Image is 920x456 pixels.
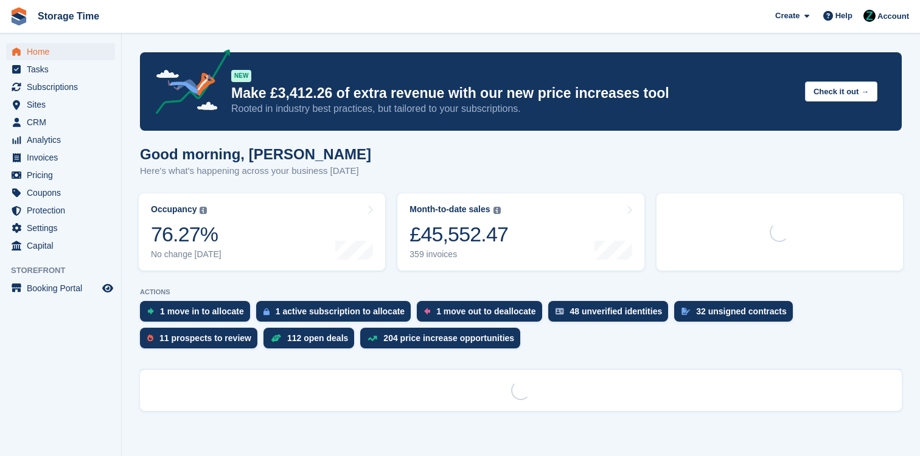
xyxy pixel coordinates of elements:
img: price_increase_opportunities-93ffe204e8149a01c8c9dc8f82e8f89637d9d84a8eef4429ea346261dce0b2c0.svg [368,336,377,341]
img: move_outs_to_deallocate_icon-f764333ba52eb49d3ac5e1228854f67142a1ed5810a6f6cc68b1a99e826820c5.svg [424,308,430,315]
img: contract_signature_icon-13c848040528278c33f63329250d36e43548de30e8caae1d1a13099fd9432cc5.svg [681,308,690,315]
a: 112 open deals [263,328,360,354]
span: Settings [27,219,100,237]
div: 48 unverified identities [570,306,663,316]
div: 76.27% [151,222,221,247]
a: menu [6,219,115,237]
img: prospect-51fa495bee0391a8d652442698ab0144808aea92771e9ea1ae160a38d050c398.svg [147,334,153,342]
img: stora-icon-8386f47178a22dfd0bd8f6a31ec36ba5ce8667c1dd55bd0f319d3a0aa187defe.svg [10,7,28,26]
a: menu [6,114,115,131]
a: menu [6,167,115,184]
span: Invoices [27,149,100,166]
a: menu [6,96,115,113]
a: menu [6,184,115,201]
p: ACTIONS [140,288,902,296]
div: 32 unsigned contracts [696,306,787,316]
a: 1 move out to deallocate [417,301,548,328]
a: menu [6,149,115,166]
span: Home [27,43,100,60]
div: No change [DATE] [151,249,221,260]
a: 32 unsigned contracts [674,301,799,328]
img: price-adjustments-announcement-icon-8257ccfd72463d97f412b2fc003d46551f7dbcb40ab6d574587a9cd5c0d94... [145,49,231,119]
div: £45,552.47 [409,222,508,247]
a: Occupancy 76.27% No change [DATE] [139,193,385,271]
p: Here's what's happening across your business [DATE] [140,164,371,178]
div: 204 price increase opportunities [383,333,514,343]
span: Tasks [27,61,100,78]
img: deal-1b604bf984904fb50ccaf53a9ad4b4a5d6e5aea283cecdc64d6e3604feb123c2.svg [271,334,281,342]
a: menu [6,237,115,254]
a: menu [6,61,115,78]
img: verify_identity-adf6edd0f0f0b5bbfe63781bf79b02c33cf7c696d77639b501bdc392416b5a36.svg [556,308,564,315]
span: Create [775,10,800,22]
span: Analytics [27,131,100,148]
a: 11 prospects to review [140,328,263,354]
img: Zain Sarwar [863,10,876,22]
h1: Good morning, [PERSON_NAME] [140,146,371,162]
a: menu [6,131,115,148]
span: Pricing [27,167,100,184]
span: Help [835,10,852,22]
div: 1 move in to allocate [160,306,244,316]
a: menu [6,78,115,95]
a: menu [6,43,115,60]
div: 1 active subscription to allocate [276,306,405,316]
a: 1 active subscription to allocate [256,301,417,328]
button: Check it out → [805,81,877,102]
span: Protection [27,202,100,219]
span: Coupons [27,184,100,201]
a: 48 unverified identities [548,301,675,328]
a: Month-to-date sales £45,552.47 359 invoices [397,193,644,271]
img: move_ins_to_allocate_icon-fdf77a2bb77ea45bf5b3d319d69a93e2d87916cf1d5bf7949dd705db3b84f3ca.svg [147,308,154,315]
div: 11 prospects to review [159,333,251,343]
a: 204 price increase opportunities [360,328,526,354]
div: Month-to-date sales [409,204,490,215]
a: Storage Time [33,6,104,26]
div: 112 open deals [287,333,348,343]
a: menu [6,202,115,219]
span: Account [877,10,909,22]
p: Make £3,412.26 of extra revenue with our new price increases tool [231,85,795,102]
img: icon-info-grey-7440780725fd019a000dd9b08b2336e03edf1995a4989e88bcd33f0948082b44.svg [200,207,207,214]
span: Sites [27,96,100,113]
span: CRM [27,114,100,131]
a: Preview store [100,281,115,295]
a: 1 move in to allocate [140,301,256,328]
div: 1 move out to deallocate [436,306,535,316]
span: Storefront [11,264,121,277]
img: active_subscription_to_allocate_icon-d502201f5373d7db506a760aba3b589e785aa758c864c3986d89f69b8ff3... [263,308,270,316]
div: Occupancy [151,204,197,215]
img: icon-info-grey-7440780725fd019a000dd9b08b2336e03edf1995a4989e88bcd33f0948082b44.svg [493,207,501,214]
a: menu [6,280,115,297]
span: Capital [27,237,100,254]
span: Subscriptions [27,78,100,95]
div: NEW [231,70,251,82]
div: 359 invoices [409,249,508,260]
p: Rooted in industry best practices, but tailored to your subscriptions. [231,102,795,116]
span: Booking Portal [27,280,100,297]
